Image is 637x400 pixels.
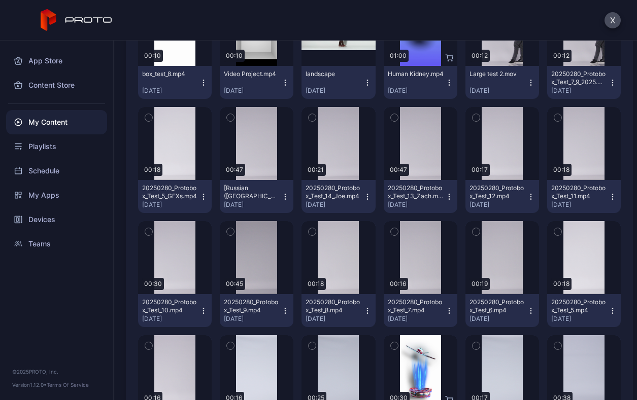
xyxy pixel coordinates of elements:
div: © 2025 PROTO, Inc. [12,368,101,376]
button: landscape[DATE] [301,66,375,99]
div: Video Project.mp4 [224,70,280,78]
div: 20250280_Protobox_Test_14_Joe.mp4 [306,184,361,200]
button: Human Kidney.mp4[DATE] [384,66,457,99]
div: 20250280_Protobox_Test_8.mp4 [306,298,361,314]
div: [DATE] [470,315,527,323]
button: 20250280_Protobox_Test_5_GFXs.mp4[DATE] [138,180,212,213]
div: [DATE] [551,315,609,323]
div: 20250280_Protobox_Test_12.mp4 [470,184,525,200]
div: 20250280_Protobox_Test_13_Zach.mp4 [388,184,444,200]
button: 20250280_Protobox_Test_7_9_2025.mp4[DATE] [547,66,621,99]
div: [DATE] [388,201,445,209]
div: 20250280_Protobox_Test_10.mp4 [142,298,198,314]
div: [DATE] [142,87,199,95]
div: [DATE] [306,315,363,323]
button: Video Project.mp4[DATE] [220,66,293,99]
button: 20250280_Protobox_Test_10.mp4[DATE] [138,294,212,327]
div: box_test_8.mp4 [142,70,198,78]
button: 20250280_Protobox_Test_12.mp4[DATE] [465,180,539,213]
div: [DATE] [551,201,609,209]
button: 20250280_Protobox_Test_14_Joe.mp4[DATE] [301,180,375,213]
a: Devices [6,207,107,232]
div: 20250280_Protobox_Test_7.mp4 [388,298,444,314]
a: My Content [6,110,107,134]
a: Content Store [6,73,107,97]
div: [DATE] [142,315,199,323]
button: 20250280_Protobox_Test_13_Zach.mp4[DATE] [384,180,457,213]
button: Large test 2.mov[DATE] [465,66,539,99]
div: 20250280_Protobox_Test_7_9_2025.mp4 [551,70,607,86]
div: Human Kidney.mp4 [388,70,444,78]
div: [DATE] [470,87,527,95]
div: Large test 2.mov [470,70,525,78]
div: [DATE] [306,201,363,209]
div: 20250280_Protobox_Test_6.mp4 [470,298,525,314]
div: landscape [306,70,361,78]
div: 20250280_Protobox_Test_5_GFXs.mp4 [142,184,198,200]
div: [DATE] [142,201,199,209]
button: box_test_8.mp4[DATE] [138,66,212,99]
div: [DATE] [551,87,609,95]
button: 20250280_Protobox_Test_7.mp4[DATE] [384,294,457,327]
div: 20250280_Protobox_Test_9.mp4 [224,298,280,314]
div: [DATE] [470,201,527,209]
a: App Store [6,49,107,73]
a: Schedule [6,159,107,183]
button: 20250280_Protobox_Test_11.mp4[DATE] [547,180,621,213]
div: [Russian (Russia)] 20250280_Protobox_Test_13_Zach.mp4 [224,184,280,200]
a: Playlists [6,134,107,159]
button: 20250280_Protobox_Test_5.mp4[DATE] [547,294,621,327]
div: [DATE] [224,315,281,323]
a: Teams [6,232,107,256]
a: Terms Of Service [47,382,89,388]
button: 20250280_Protobox_Test_8.mp4[DATE] [301,294,375,327]
span: Version 1.12.0 • [12,382,47,388]
button: 20250280_Protobox_Test_9.mp4[DATE] [220,294,293,327]
div: 20250280_Protobox_Test_11.mp4 [551,184,607,200]
div: 20250280_Protobox_Test_5.mp4 [551,298,607,314]
a: My Apps [6,183,107,207]
div: [DATE] [224,201,281,209]
button: [Russian ([GEOGRAPHIC_DATA])] 20250280_Protobox_Test_13_Zach.mp4[DATE] [220,180,293,213]
button: X [605,12,621,28]
div: [DATE] [224,87,281,95]
div: [DATE] [388,87,445,95]
div: [DATE] [306,87,363,95]
button: 20250280_Protobox_Test_6.mp4[DATE] [465,294,539,327]
div: [DATE] [388,315,445,323]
